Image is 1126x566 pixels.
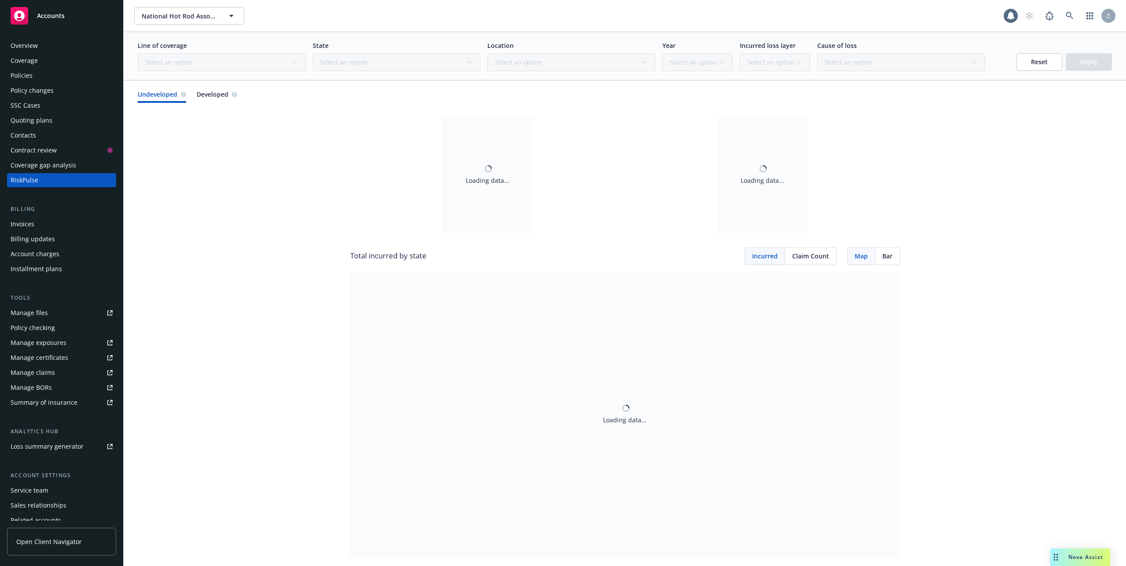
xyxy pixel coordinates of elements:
[11,217,34,231] div: Invoices
[7,83,116,98] a: Policy changes
[1081,7,1099,25] a: Switch app
[7,54,116,68] a: Coverage
[142,11,218,21] span: National Hot Rod Association
[1068,553,1103,561] span: Nova Assist
[7,158,116,172] a: Coverage gap analysis
[11,498,66,512] div: Sales relationships
[11,381,52,395] div: Manage BORs
[7,336,116,350] a: Manage exposures
[752,251,778,261] span: Incurred
[7,128,116,142] a: Contacts
[7,217,116,231] a: Invoices
[7,113,116,127] a: Quoting plans
[1016,53,1062,71] button: Reset
[817,41,985,50] p: Cause of loss
[7,69,116,83] a: Policies
[7,427,116,436] div: Analytics hub
[313,41,481,50] p: State
[7,232,116,246] a: Billing updates
[882,251,892,261] span: Bar
[7,498,116,512] a: Sales relationships
[11,395,77,410] div: Summary of insurance
[11,143,57,157] div: Contract review
[7,4,116,28] a: Accounts
[7,471,116,480] div: Account settings
[11,39,38,53] div: Overview
[1041,7,1058,25] a: Report a Bug
[7,306,116,320] a: Manage files
[11,262,62,276] div: Installment plans
[11,54,38,68] div: Coverage
[37,12,65,19] span: Accounts
[11,321,55,335] div: Policy checking
[7,395,116,410] a: Summary of insurance
[7,205,116,214] div: Billing
[350,250,427,261] p: Total incurred by state
[855,251,868,261] span: Map
[11,128,36,142] div: Contacts
[134,7,244,25] button: National Hot Rod Association
[7,98,116,112] a: SSC Cases
[197,90,228,99] span: Developed
[11,158,76,172] div: Coverage gap analysis
[1050,548,1061,566] div: Drag to move
[1050,548,1110,566] button: Nova Assist
[11,173,38,187] div: RiskPulse
[1020,7,1038,25] a: Start snowing
[792,251,829,261] span: Claim Count
[7,143,116,157] a: Contract review
[7,439,116,454] a: Loss summary generator
[7,247,116,261] a: Account charges
[11,336,66,350] div: Manage exposures
[11,513,61,527] div: Related accounts
[7,39,116,53] a: Overview
[662,41,733,50] p: Year
[7,366,116,380] a: Manage claims
[603,415,647,424] span: Loading data...
[1061,7,1078,25] a: Search
[7,262,116,276] a: Installment plans
[11,83,54,98] div: Policy changes
[487,41,655,50] p: Location
[741,176,784,185] span: Loading data...
[7,381,116,395] a: Manage BORs
[11,366,55,380] div: Manage claims
[11,351,68,365] div: Manage certificates
[11,232,55,246] div: Billing updates
[11,306,48,320] div: Manage files
[138,41,306,50] p: Line of coverage
[11,69,33,83] div: Policies
[466,176,509,185] span: Loading data...
[7,483,116,497] a: Service team
[11,439,84,454] div: Loss summary generator
[11,483,48,497] div: Service team
[11,98,40,112] div: SSC Cases
[7,321,116,335] a: Policy checking
[16,537,82,546] span: Open Client Navigator
[138,90,177,99] span: Undeveloped
[1066,53,1112,71] button: Apply
[7,173,116,187] a: RiskPulse
[740,41,810,50] p: Incurred loss layer
[7,513,116,527] a: Related accounts
[11,247,59,261] div: Account charges
[7,351,116,365] a: Manage certificates
[7,294,116,302] div: Tools
[11,113,52,127] div: Quoting plans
